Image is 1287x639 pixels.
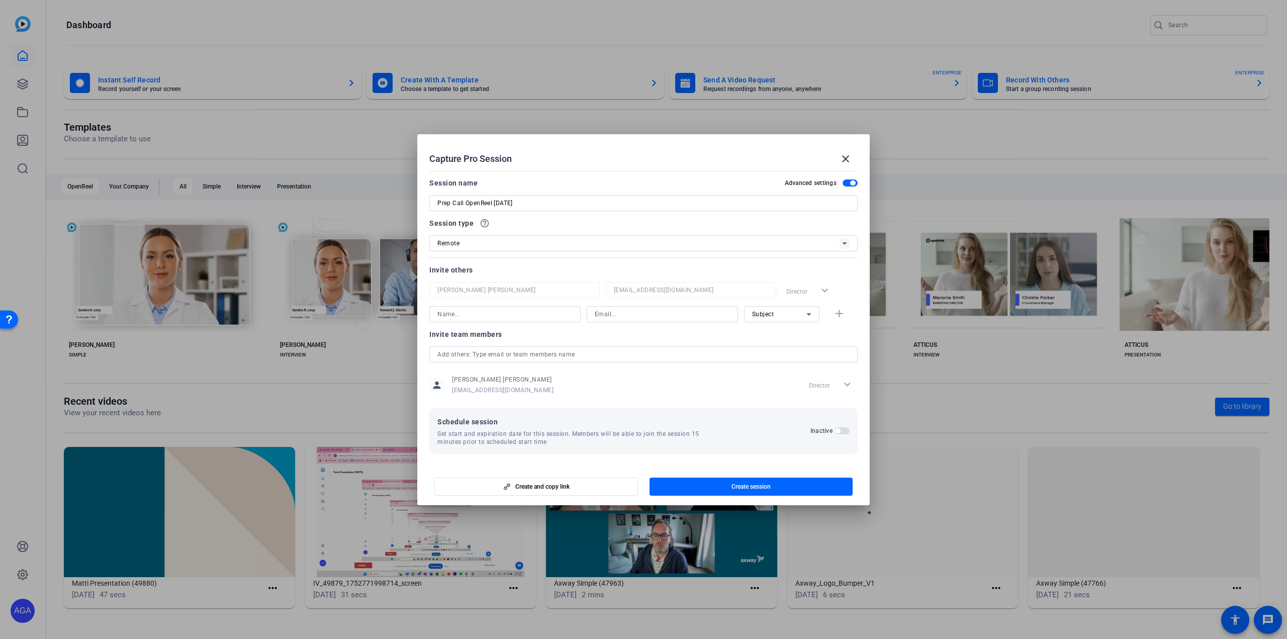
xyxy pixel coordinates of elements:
input: Email... [614,284,768,296]
span: Schedule session [437,416,810,428]
h2: Advanced settings [785,179,837,187]
div: Capture Pro Session [429,147,858,171]
span: Remote [437,240,459,247]
span: Create and copy link [515,483,570,491]
span: Set start and expiration date for this session. Members will be able to join the session 15 minut... [437,430,717,446]
button: Create and copy link [434,478,637,496]
span: Subject [752,311,774,318]
h2: Inactive [810,427,833,435]
input: Add others: Type email or team members name [437,348,850,360]
input: Name... [437,308,573,320]
input: Email... [595,308,730,320]
div: Invite team members [429,328,858,340]
input: Name... [437,284,592,296]
div: Session name [429,177,478,189]
button: Create session [650,478,853,496]
input: Enter Session Name [437,197,850,209]
mat-icon: help_outline [480,218,490,228]
span: Session type [429,217,474,229]
div: Invite others [429,264,858,276]
span: Create session [731,483,771,491]
mat-icon: person [429,378,444,393]
mat-icon: close [840,153,852,165]
span: [EMAIL_ADDRESS][DOMAIN_NAME] [452,386,554,394]
span: [PERSON_NAME] [PERSON_NAME] [452,376,554,384]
